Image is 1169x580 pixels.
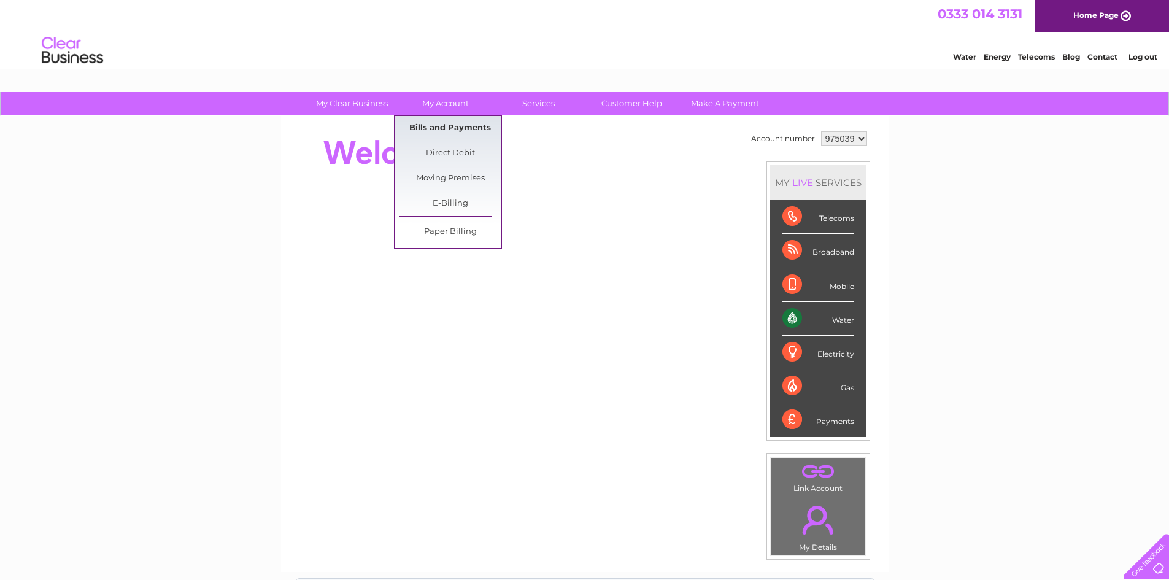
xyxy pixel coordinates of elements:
a: Moving Premises [399,166,501,191]
a: . [774,461,862,482]
a: Energy [984,52,1011,61]
div: Electricity [782,336,854,369]
div: Water [782,302,854,336]
a: 0333 014 3131 [938,6,1022,21]
td: My Details [771,495,866,555]
a: Customer Help [581,92,682,115]
a: Direct Debit [399,141,501,166]
div: LIVE [790,177,816,188]
a: Bills and Payments [399,116,501,141]
div: Mobile [782,268,854,302]
div: Clear Business is a trading name of Verastar Limited (registered in [GEOGRAPHIC_DATA] No. 3667643... [295,7,875,60]
a: E-Billing [399,191,501,216]
img: logo.png [41,32,104,69]
a: Make A Payment [674,92,776,115]
a: . [774,498,862,541]
div: Gas [782,369,854,403]
a: Log out [1128,52,1157,61]
td: Link Account [771,457,866,496]
a: My Clear Business [301,92,403,115]
div: Telecoms [782,200,854,234]
div: MY SERVICES [770,165,866,200]
div: Broadband [782,234,854,268]
a: Telecoms [1018,52,1055,61]
a: Blog [1062,52,1080,61]
td: Account number [748,128,818,149]
a: My Account [395,92,496,115]
div: Payments [782,403,854,436]
a: Services [488,92,589,115]
a: Water [953,52,976,61]
a: Paper Billing [399,220,501,244]
a: Contact [1087,52,1117,61]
